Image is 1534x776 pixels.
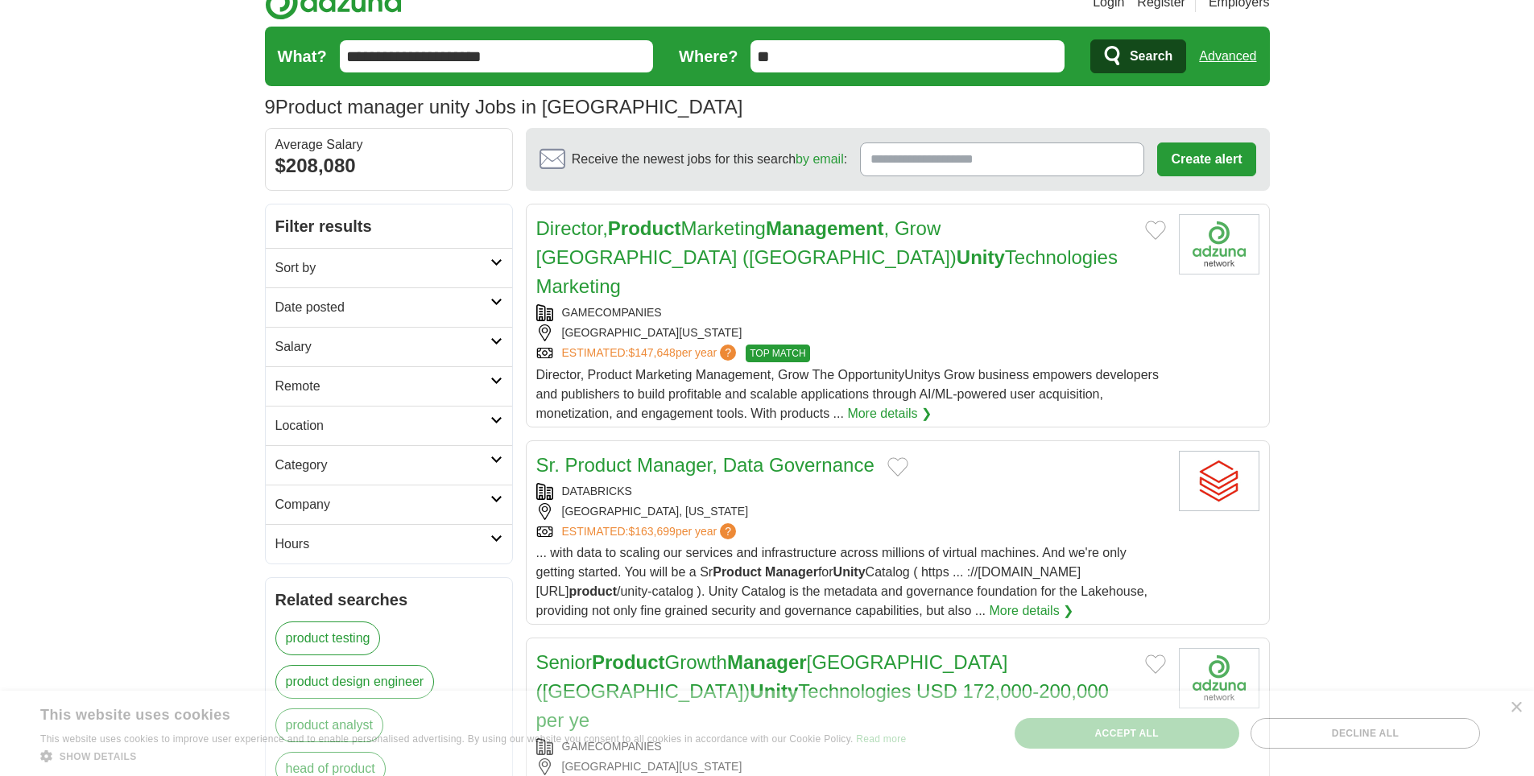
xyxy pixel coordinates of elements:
[265,93,275,122] span: 9
[275,151,502,180] div: $208,080
[265,96,743,118] h1: Product manager unity Jobs in [GEOGRAPHIC_DATA]
[1179,214,1259,274] img: Company logo
[990,601,1074,621] a: More details ❯
[278,44,327,68] label: What?
[569,584,617,598] strong: product
[60,751,137,762] span: Show details
[1199,40,1256,72] a: Advanced
[266,366,512,406] a: Remote
[266,445,512,485] a: Category
[275,588,502,612] h2: Related searches
[1179,451,1259,511] img: DataBricks logo
[40,748,906,764] div: Show details
[572,150,847,169] span: Receive the newest jobs for this search :
[266,406,512,445] a: Location
[1157,142,1255,176] button: Create alert
[957,246,1005,268] strong: Unity
[536,368,1159,420] span: Director, Product Marketing Management, Grow The OpportunityUnitys Grow business empowers develop...
[720,523,736,539] span: ?
[720,345,736,361] span: ?
[1015,718,1239,749] div: Accept all
[266,327,512,366] a: Salary
[608,217,681,239] strong: Product
[275,258,490,278] h2: Sort by
[266,287,512,327] a: Date posted
[1090,39,1186,73] button: Search
[536,324,1166,341] div: [GEOGRAPHIC_DATA][US_STATE]
[679,44,738,68] label: Where?
[833,565,866,579] strong: Unity
[536,503,1166,520] div: [GEOGRAPHIC_DATA], [US_STATE]
[562,345,740,362] a: ESTIMATED:$147,648per year?
[562,523,740,540] a: ESTIMATED:$163,699per year?
[275,665,435,699] a: product design engineer
[750,680,798,702] strong: Unity
[1251,718,1480,749] div: Decline all
[765,565,818,579] strong: Manager
[275,495,490,514] h2: Company
[1510,702,1522,714] div: Close
[275,535,490,554] h2: Hours
[266,248,512,287] a: Sort by
[536,546,1148,617] span: ... with data to scaling our services and infrastructure across millions of virtual machines. And...
[1145,654,1166,674] button: Add to favorite jobs
[1130,40,1172,72] span: Search
[275,377,490,396] h2: Remote
[40,700,866,724] div: This website uses cookies
[887,457,908,477] button: Add to favorite jobs
[628,525,675,538] span: $163,699
[266,485,512,524] a: Company
[536,217,1118,297] a: Director,ProductMarketingManagement, Grow [GEOGRAPHIC_DATA] ([GEOGRAPHIC_DATA])UnityTechnologies ...
[275,416,490,435] h2: Location
[1179,648,1259,708] img: Company logo
[275,456,490,475] h2: Category
[727,651,807,673] strong: Manager
[266,524,512,563] a: Hours
[536,651,1109,731] a: SeniorProductGrowthManager[GEOGRAPHIC_DATA] ([GEOGRAPHIC_DATA])UnityTechnologies USD 172,000-200,...
[266,204,512,248] h2: Filter results
[796,152,844,166] a: by email
[847,404,932,423] a: More details ❯
[275,298,490,317] h2: Date posted
[1145,221,1166,240] button: Add to favorite jobs
[275,621,381,655] a: product testing
[746,345,809,362] span: TOP MATCH
[766,217,884,239] strong: Management
[592,651,665,673] strong: Product
[536,304,1166,321] div: GAMECOMPANIES
[713,565,761,579] strong: Product
[275,138,502,151] div: Average Salary
[536,454,875,476] a: Sr. Product Manager, Data Governance
[856,733,906,745] a: Read more, opens a new window
[628,346,675,359] span: $147,648
[40,733,854,745] span: This website uses cookies to improve user experience and to enable personalised advertising. By u...
[275,337,490,357] h2: Salary
[562,485,632,497] a: DATABRICKS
